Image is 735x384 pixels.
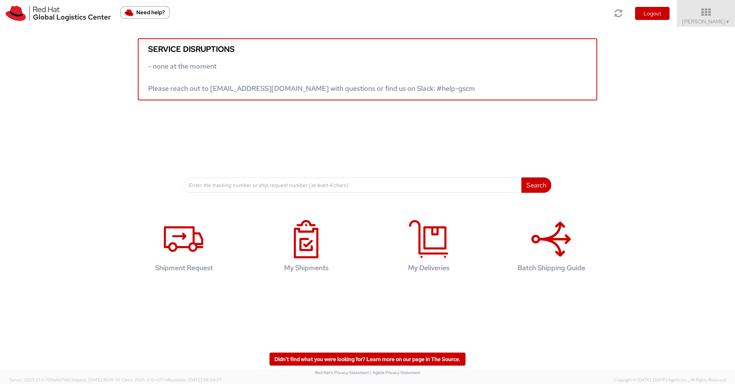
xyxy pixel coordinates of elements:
span: master, [DATE] 08:04:37 [173,377,222,382]
h4: My Shipments [257,264,356,272]
span: - none at the moment Please reach out to [EMAIL_ADDRESS][DOMAIN_NAME] with questions or find us o... [148,62,475,93]
a: Didn't find what you were looking for? Learn more on our page in The Source. [269,353,465,366]
span: ▼ [725,19,730,25]
button: Search [521,177,551,193]
h4: Shipment Request [134,264,233,272]
input: Enter the tracking number or ship request number (at least 4 chars) [184,177,522,193]
span: Client: 2025.21.0-c073d8a [121,377,222,382]
img: rh-logistics-00dfa346123c4ec078e1.svg [6,6,111,21]
span: Server: 2025.21.0-769a9a7b8c3 [9,377,120,382]
a: Batch Shipping Guide [494,212,609,284]
h4: My Deliveries [379,264,478,272]
a: | Agistix Privacy Statement [370,370,420,375]
a: Shipment Request [126,212,241,284]
h5: Service disruptions [148,45,587,53]
a: Service disruptions - none at the moment Please reach out to [EMAIL_ADDRESS][DOMAIN_NAME] with qu... [138,38,597,100]
a: My Deliveries [371,212,486,284]
span: [PERSON_NAME] [682,18,730,25]
a: My Shipments [249,212,364,284]
a: Red Hat's Privacy Statement [315,370,369,375]
button: Need help? [120,6,170,19]
span: Copyright © [DATE]-[DATE] Agistix Inc., All Rights Reserved [614,377,726,383]
span: master, [DATE] 10:09:35 [73,377,120,382]
button: Logout [635,7,670,20]
h4: Batch Shipping Guide [502,264,601,272]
